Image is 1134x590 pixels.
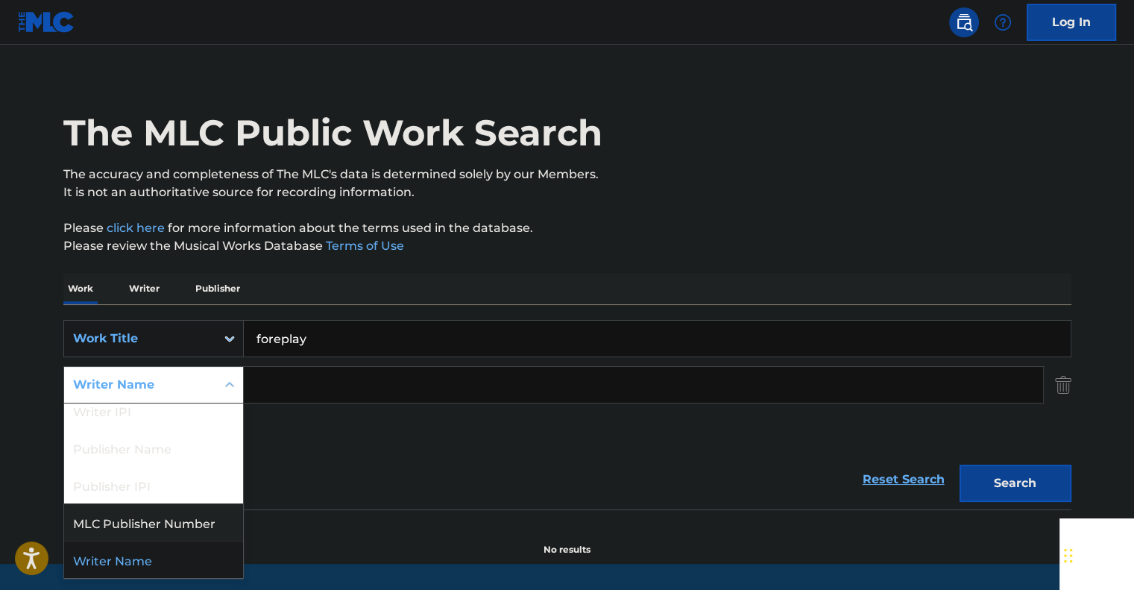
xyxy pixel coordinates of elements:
div: Publisher IPI [64,466,243,503]
button: Search [960,465,1071,502]
a: Public Search [949,7,979,37]
div: Writer Name [73,376,207,394]
img: search [955,13,973,31]
div: MLC Publisher Number [64,503,243,541]
div: Writer Name [64,541,243,578]
div: Help [988,7,1018,37]
p: Please review the Musical Works Database [63,237,1071,255]
img: help [994,13,1012,31]
p: Writer [125,273,164,304]
p: No results [544,525,590,556]
form: Search Form [63,320,1071,509]
h1: The MLC Public Work Search [63,110,602,155]
div: Work Title [73,330,207,348]
p: The accuracy and completeness of The MLC's data is determined solely by our Members. [63,166,1071,183]
p: Work [63,273,98,304]
p: Please for more information about the terms used in the database. [63,219,1071,237]
p: It is not an authoritative source for recording information. [63,183,1071,201]
a: Reset Search [855,463,952,496]
div: Drag [1064,533,1073,578]
a: Log In [1027,4,1116,41]
p: Publisher [191,273,245,304]
div: Writer IPI [64,392,243,429]
img: Delete Criterion [1055,366,1071,404]
a: click here [107,221,165,235]
div: Publisher Name [64,429,243,466]
img: MLC Logo [18,11,75,33]
a: Terms of Use [323,239,404,253]
iframe: Chat Widget [1059,518,1134,590]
